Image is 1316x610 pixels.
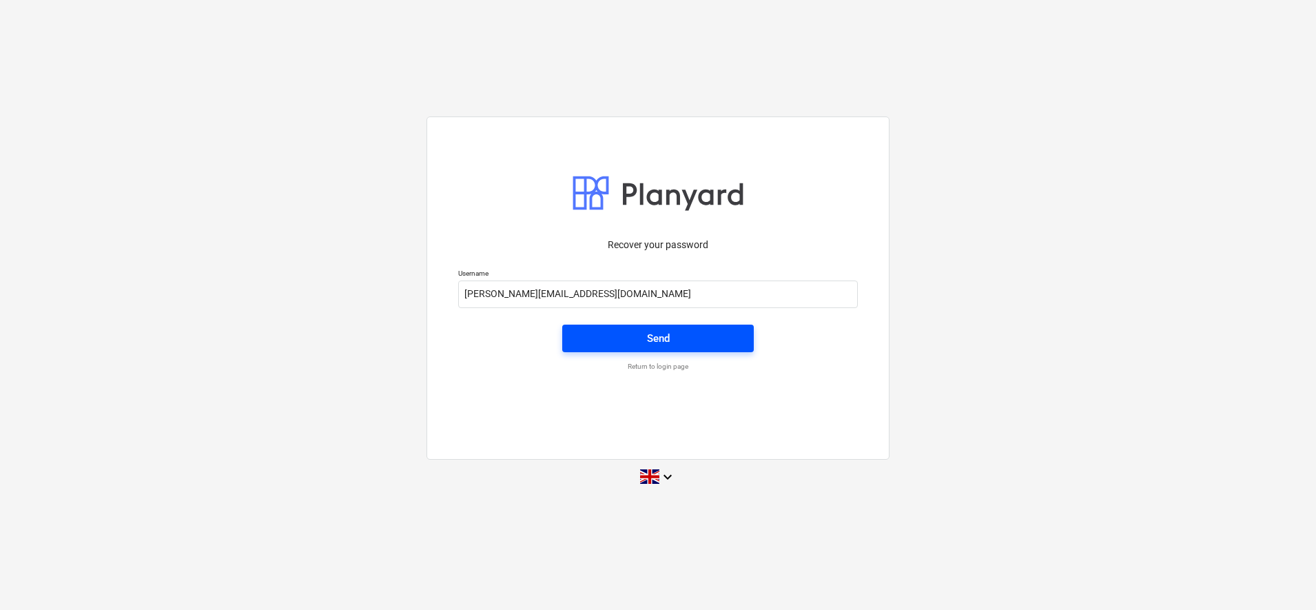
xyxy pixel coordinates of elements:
div: Send [647,329,670,347]
p: Username [458,269,858,281]
i: keyboard_arrow_down [659,469,676,485]
p: Recover your password [458,238,858,252]
button: Send [562,325,754,352]
input: Username [458,281,858,308]
a: Return to login page [451,362,865,371]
